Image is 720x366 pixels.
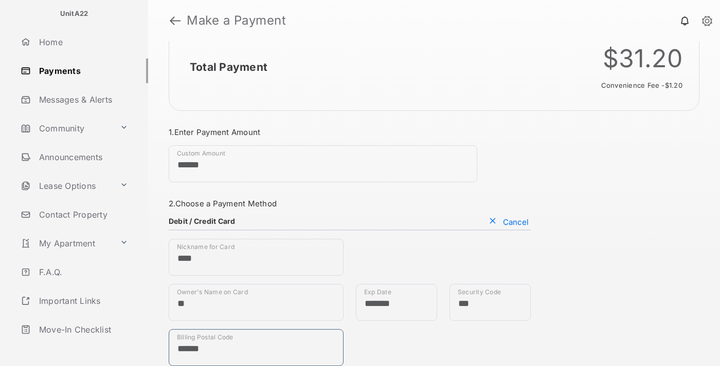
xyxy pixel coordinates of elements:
h3: 2. Choose a Payment Method [169,199,531,208]
p: UnitA22 [60,9,88,19]
a: F.A.Q. [16,260,148,284]
strong: Make a Payment [187,14,286,27]
button: Cancel [487,217,531,227]
h2: Total Payment [190,61,267,73]
h4: Debit / Credit Card [169,217,236,225]
a: Important Links [16,288,132,313]
a: Community [16,116,116,141]
a: Announcements [16,145,148,169]
div: $31.20 [593,44,682,73]
a: Messages & Alerts [16,87,148,112]
a: Move-In Checklist [16,317,148,342]
a: Contact Property [16,202,148,227]
h3: 1. Enter Payment Amount [169,127,531,137]
a: Payments [16,59,148,83]
a: Home [16,30,148,54]
a: My Apartment [16,231,116,256]
iframe: Credit card field [356,239,531,284]
a: Lease Options [16,174,116,198]
span: Convenience fee - $1.20 [601,82,682,90]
